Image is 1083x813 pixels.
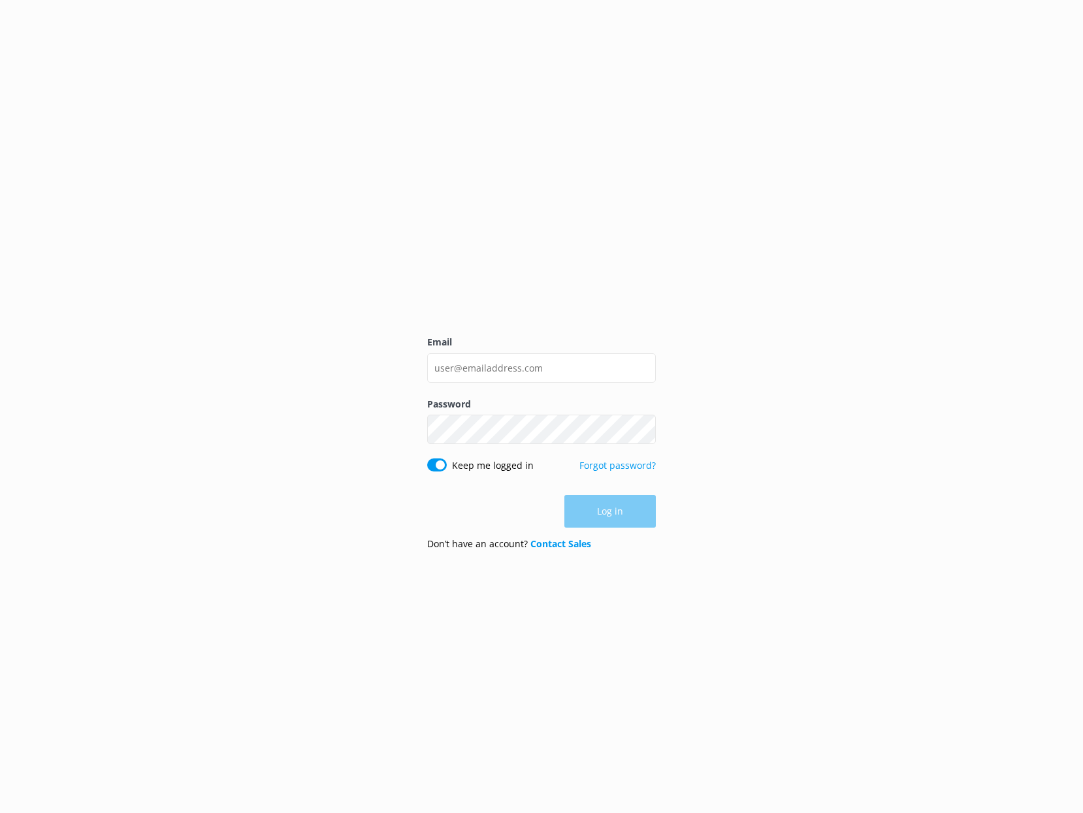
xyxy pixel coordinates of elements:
p: Don’t have an account? [427,537,591,551]
button: Show password [630,417,656,443]
input: user@emailaddress.com [427,353,656,383]
label: Keep me logged in [452,458,534,473]
label: Password [427,397,656,411]
a: Forgot password? [579,459,656,471]
label: Email [427,335,656,349]
a: Contact Sales [530,537,591,550]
